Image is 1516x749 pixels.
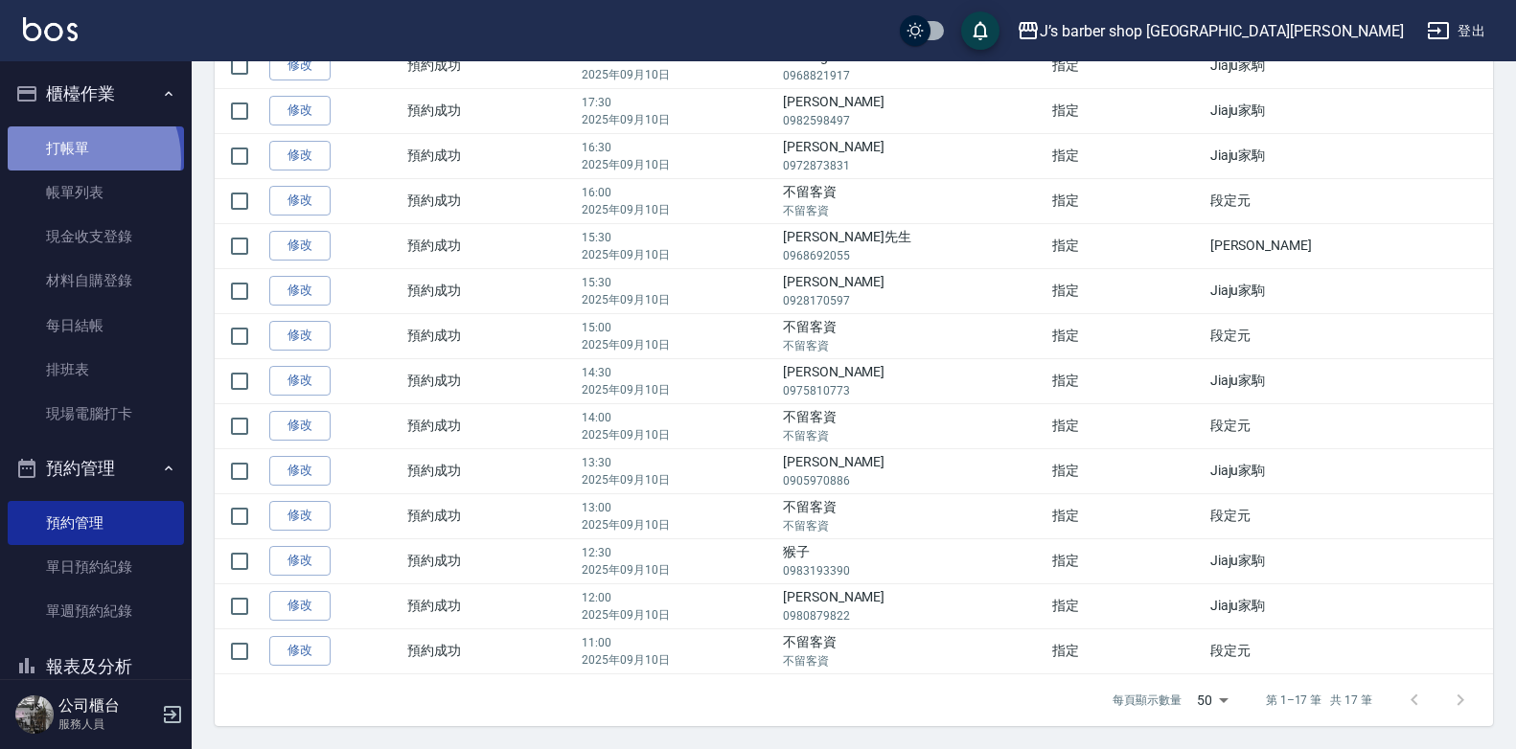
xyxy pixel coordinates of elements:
td: Jiaju家駒 [1206,358,1423,403]
p: 2025年09月10日 [582,291,773,308]
td: Jiaju家駒 [1206,88,1423,133]
a: 修改 [269,411,331,441]
img: Logo [23,17,78,41]
p: 2025年09月10日 [582,156,773,173]
td: 指定 [1047,133,1206,178]
td: Jiaju家駒 [1206,583,1423,628]
a: 排班表 [8,348,184,392]
p: 不留客資 [783,337,1043,354]
td: 不留客資 [778,493,1047,538]
a: 單日預約紀錄 [8,545,184,589]
a: 現金收支登錄 [8,215,184,259]
button: 報表及分析 [8,642,184,692]
a: 修改 [269,231,331,261]
td: [PERSON_NAME] [778,358,1047,403]
p: 2025年09月10日 [582,111,773,128]
td: 預約成功 [402,448,577,493]
td: 預約成功 [402,223,577,268]
p: 0983193390 [783,562,1043,579]
td: 指定 [1047,538,1206,583]
p: 2025年09月10日 [582,66,773,83]
a: 修改 [269,141,331,170]
td: 段定元 [1206,403,1423,448]
a: 現場電腦打卡 [8,392,184,436]
td: Jiaju家駒 [1206,448,1423,493]
button: 櫃檯作業 [8,69,184,119]
td: 預約成功 [402,178,577,223]
p: 0968821917 [783,67,1043,84]
td: 指定 [1047,178,1206,223]
a: 修改 [269,96,331,125]
p: 不留客資 [783,427,1043,444]
a: 修改 [269,276,331,306]
p: 17:30 [582,94,773,111]
button: save [961,11,999,50]
div: 50 [1189,674,1235,726]
img: Person [15,695,54,734]
p: 0980879822 [783,607,1043,624]
p: 2025年09月10日 [582,471,773,488]
p: 0972873831 [783,157,1043,174]
td: Jiaju家駒 [1206,538,1423,583]
td: 指定 [1047,43,1206,88]
p: 0975810773 [783,382,1043,399]
td: [PERSON_NAME] [778,448,1047,493]
td: 指定 [1047,403,1206,448]
a: 修改 [269,591,331,621]
a: 修改 [269,501,331,531]
button: 預約管理 [8,443,184,493]
td: 預約成功 [402,88,577,133]
td: 猴子 [778,538,1047,583]
a: 修改 [269,636,331,666]
button: J’s barber shop [GEOGRAPHIC_DATA][PERSON_NAME] [1009,11,1412,51]
a: 修改 [269,186,331,216]
button: 登出 [1419,13,1493,49]
a: 單週預約紀錄 [8,589,184,633]
td: 指定 [1047,313,1206,358]
td: 不留客資 [778,403,1047,448]
td: [PERSON_NAME]先生 [778,223,1047,268]
td: 段定元 [1206,493,1423,538]
td: [PERSON_NAME] [778,268,1047,313]
a: 打帳單 [8,126,184,170]
p: 11:00 [582,634,773,651]
p: 第 1–17 筆 共 17 筆 [1266,692,1372,709]
td: 指定 [1047,223,1206,268]
div: J’s barber shop [GEOGRAPHIC_DATA][PERSON_NAME] [1040,19,1404,43]
p: 14:30 [582,364,773,381]
td: 預約成功 [402,268,577,313]
td: 預約成功 [402,628,577,673]
td: [PERSON_NAME] [778,88,1047,133]
p: 2025年09月10日 [582,561,773,579]
td: 指定 [1047,493,1206,538]
td: 預約成功 [402,493,577,538]
p: 16:00 [582,184,773,201]
p: 不留客資 [783,517,1043,534]
td: Jiaju家駒 [1206,43,1423,88]
td: 不留客資 [778,178,1047,223]
a: 材料自購登錄 [8,259,184,303]
p: 服務人員 [58,715,156,733]
td: 預約成功 [402,538,577,583]
td: 不留客資 [778,628,1047,673]
p: 2025年09月10日 [582,606,773,624]
td: 預約成功 [402,43,577,88]
a: 修改 [269,366,331,396]
p: 12:30 [582,544,773,561]
td: 指定 [1047,358,1206,403]
p: 2025年09月10日 [582,426,773,443]
a: 每日結帳 [8,304,184,348]
p: 2025年09月10日 [582,246,773,263]
td: Jiaju家駒 [1206,268,1423,313]
p: 15:00 [582,319,773,336]
p: 15:30 [582,274,773,291]
td: [PERSON_NAME] [1206,223,1423,268]
td: 指定 [1047,448,1206,493]
p: 0982598497 [783,112,1043,129]
td: 段定元 [1206,178,1423,223]
p: 13:30 [582,454,773,471]
a: 修改 [269,546,331,576]
p: 2025年09月10日 [582,381,773,398]
td: Jiaju家駒 [1206,133,1423,178]
a: 預約管理 [8,501,184,545]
